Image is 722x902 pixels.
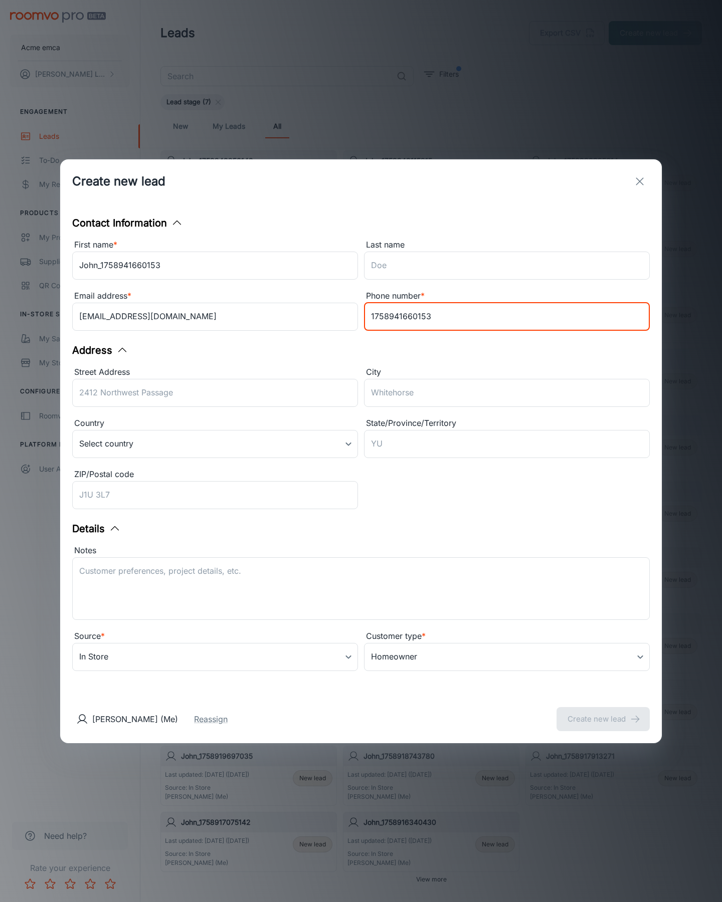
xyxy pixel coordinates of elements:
[364,643,650,671] div: Homeowner
[72,417,358,430] div: Country
[72,468,358,481] div: ZIP/Postal code
[72,643,358,671] div: In Store
[364,366,650,379] div: City
[630,171,650,191] button: exit
[72,544,650,557] div: Notes
[364,417,650,430] div: State/Province/Territory
[194,713,228,725] button: Reassign
[364,379,650,407] input: Whitehorse
[92,713,178,725] p: [PERSON_NAME] (Me)
[72,303,358,331] input: myname@example.com
[364,239,650,252] div: Last name
[72,343,128,358] button: Address
[364,430,650,458] input: YU
[72,172,165,190] h1: Create new lead
[72,366,358,379] div: Street Address
[72,215,183,231] button: Contact Information
[72,630,358,643] div: Source
[364,303,650,331] input: +1 439-123-4567
[72,290,358,303] div: Email address
[364,290,650,303] div: Phone number
[72,481,358,509] input: J1U 3L7
[72,239,358,252] div: First name
[72,521,121,536] button: Details
[72,430,358,458] div: Select country
[364,252,650,280] input: Doe
[72,252,358,280] input: John
[72,379,358,407] input: 2412 Northwest Passage
[364,630,650,643] div: Customer type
